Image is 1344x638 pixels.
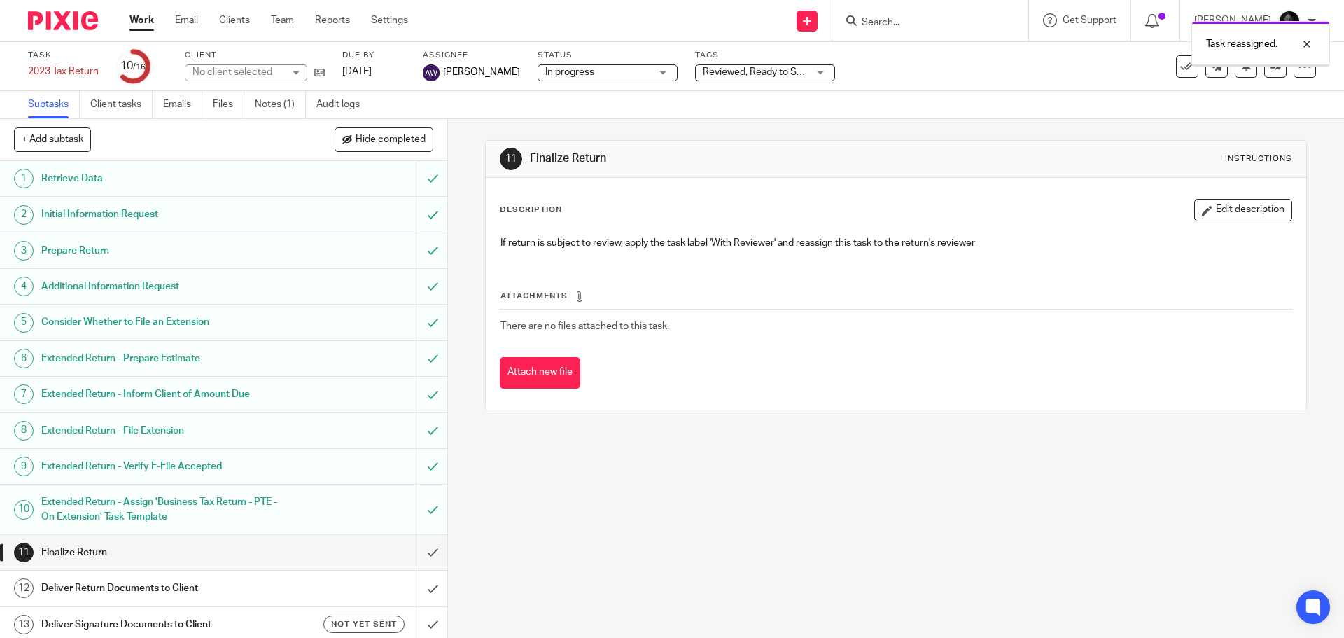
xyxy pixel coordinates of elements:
[500,236,1291,250] p: If return is subject to review, apply the task label 'With Reviewer' and reassign this task to th...
[41,276,283,297] h1: Additional Information Request
[14,543,34,562] div: 11
[213,91,244,118] a: Files
[500,148,522,170] div: 11
[14,127,91,151] button: + Add subtask
[500,357,580,389] button: Attach new file
[14,615,34,634] div: 13
[41,542,283,563] h1: Finalize Return
[175,13,198,27] a: Email
[28,11,98,30] img: Pixie
[90,91,153,118] a: Client tasks
[255,91,306,118] a: Notes (1)
[316,91,370,118] a: Audit logs
[423,64,440,81] img: svg%3E
[28,91,80,118] a: Subtasks
[41,578,283,599] h1: Deliver Return Documents to Client
[41,614,283,635] h1: Deliver Signature Documents to Client
[14,313,34,333] div: 5
[500,321,669,331] span: There are no files attached to this task.
[271,13,294,27] a: Team
[500,204,562,216] p: Description
[14,578,34,598] div: 12
[14,277,34,296] div: 4
[129,13,154,27] a: Work
[443,65,520,79] span: [PERSON_NAME]
[538,50,678,61] label: Status
[192,65,283,79] div: No client selected
[185,50,325,61] label: Client
[331,618,397,630] span: Not yet sent
[356,134,426,146] span: Hide completed
[14,349,34,368] div: 6
[41,420,283,441] h1: Extended Return - File Extension
[28,64,99,78] div: 2023 Tax Return
[703,67,829,77] span: Reviewed, Ready to Send + 1
[1225,153,1292,165] div: Instructions
[133,63,146,71] small: /16
[14,457,34,476] div: 9
[41,240,283,261] h1: Prepare Return
[500,292,568,300] span: Attachments
[342,50,405,61] label: Due by
[423,50,520,61] label: Assignee
[371,13,408,27] a: Settings
[315,13,350,27] a: Reports
[530,151,926,166] h1: Finalize Return
[335,127,433,151] button: Hide completed
[1206,37,1277,51] p: Task reassigned.
[14,421,34,441] div: 8
[120,58,146,74] div: 10
[14,500,34,520] div: 10
[41,204,283,225] h1: Initial Information Request
[219,13,250,27] a: Clients
[41,312,283,333] h1: Consider Whether to File an Extension
[14,384,34,404] div: 7
[41,384,283,405] h1: Extended Return - Inform Client of Amount Due
[41,492,283,527] h1: Extended Return - Assign 'Business Tax Return - PTE - On Extension' Task Template
[14,241,34,261] div: 3
[41,456,283,477] h1: Extended Return - Verify E-File Accepted
[28,50,99,61] label: Task
[14,205,34,225] div: 2
[1278,10,1301,32] img: Chris.jpg
[545,67,594,77] span: In progress
[14,169,34,188] div: 1
[41,168,283,189] h1: Retrieve Data
[1194,199,1292,221] button: Edit description
[342,67,372,76] span: [DATE]
[163,91,202,118] a: Emails
[41,348,283,369] h1: Extended Return - Prepare Estimate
